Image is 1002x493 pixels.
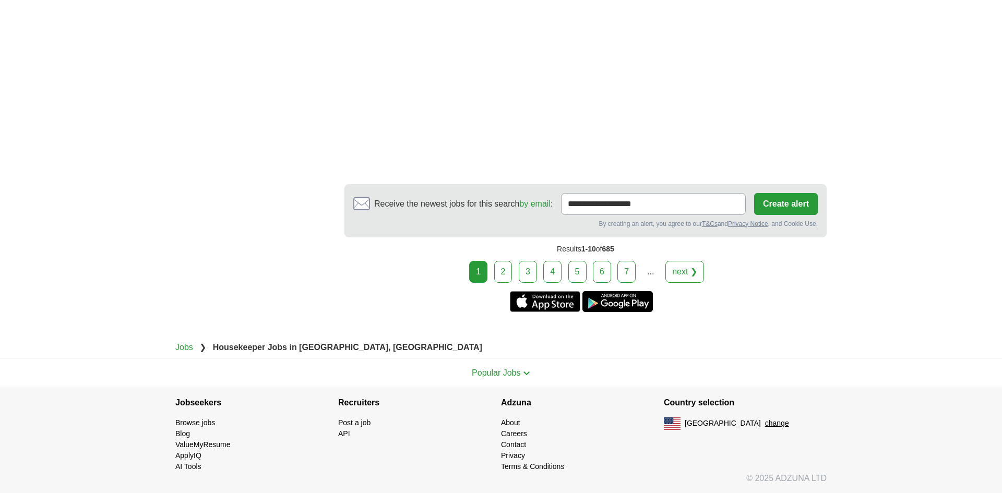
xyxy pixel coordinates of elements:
a: Careers [501,429,527,438]
div: Results of [344,237,827,261]
a: Jobs [175,343,193,352]
a: Terms & Conditions [501,462,564,471]
a: Privacy [501,451,525,460]
div: ... [640,261,661,282]
a: Blog [175,429,190,438]
span: Receive the newest jobs for this search : [374,198,553,210]
a: AI Tools [175,462,201,471]
a: 4 [543,261,562,283]
a: Privacy Notice [728,220,768,227]
a: 2 [494,261,512,283]
strong: Housekeeper Jobs in [GEOGRAPHIC_DATA], [GEOGRAPHIC_DATA] [213,343,482,352]
img: toggle icon [523,371,530,376]
a: Post a job [338,418,371,427]
a: 6 [593,261,611,283]
span: 1-10 [581,245,596,253]
button: Create alert [754,193,818,215]
a: by email [519,199,551,208]
div: By creating an alert, you agree to our and , and Cookie Use. [353,219,818,229]
a: About [501,418,520,427]
a: next ❯ [665,261,704,283]
a: API [338,429,350,438]
img: US flag [664,417,681,430]
h4: Country selection [664,388,827,417]
a: ApplyIQ [175,451,201,460]
a: Browse jobs [175,418,215,427]
a: 3 [519,261,537,283]
span: ❯ [199,343,206,352]
button: change [765,418,789,429]
span: [GEOGRAPHIC_DATA] [685,418,761,429]
div: 1 [469,261,487,283]
a: Contact [501,440,526,449]
a: T&Cs [702,220,718,227]
div: © 2025 ADZUNA LTD [167,472,835,493]
a: Get the Android app [582,291,653,312]
a: Get the iPhone app [510,291,580,312]
span: Popular Jobs [472,368,520,377]
a: 5 [568,261,587,283]
a: ValueMyResume [175,440,231,449]
a: 7 [617,261,636,283]
span: 685 [602,245,614,253]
